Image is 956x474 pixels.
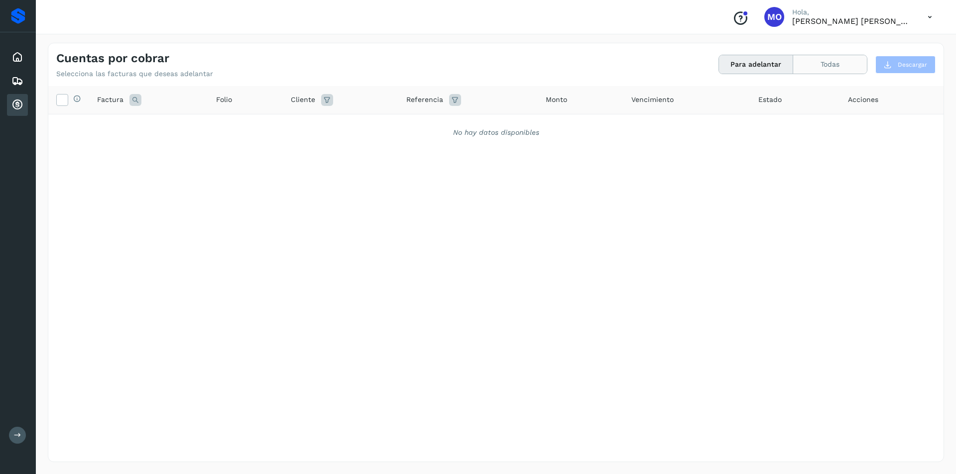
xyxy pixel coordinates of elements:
span: Vencimiento [631,95,674,105]
div: Embarques [7,70,28,92]
div: Cuentas por cobrar [7,94,28,116]
p: Hola, [792,8,912,16]
span: Cliente [291,95,315,105]
span: Referencia [406,95,443,105]
span: Factura [97,95,123,105]
span: Monto [546,95,567,105]
div: Inicio [7,46,28,68]
span: Estado [758,95,782,105]
button: Para adelantar [719,55,793,74]
span: Acciones [848,95,878,105]
div: No hay datos disponibles [61,127,931,138]
span: Descargar [898,60,927,69]
p: Macaria Olvera Camarillo [792,16,912,26]
span: Folio [216,95,232,105]
button: Todas [793,55,867,74]
h4: Cuentas por cobrar [56,51,169,66]
button: Descargar [875,56,936,74]
p: Selecciona las facturas que deseas adelantar [56,70,213,78]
